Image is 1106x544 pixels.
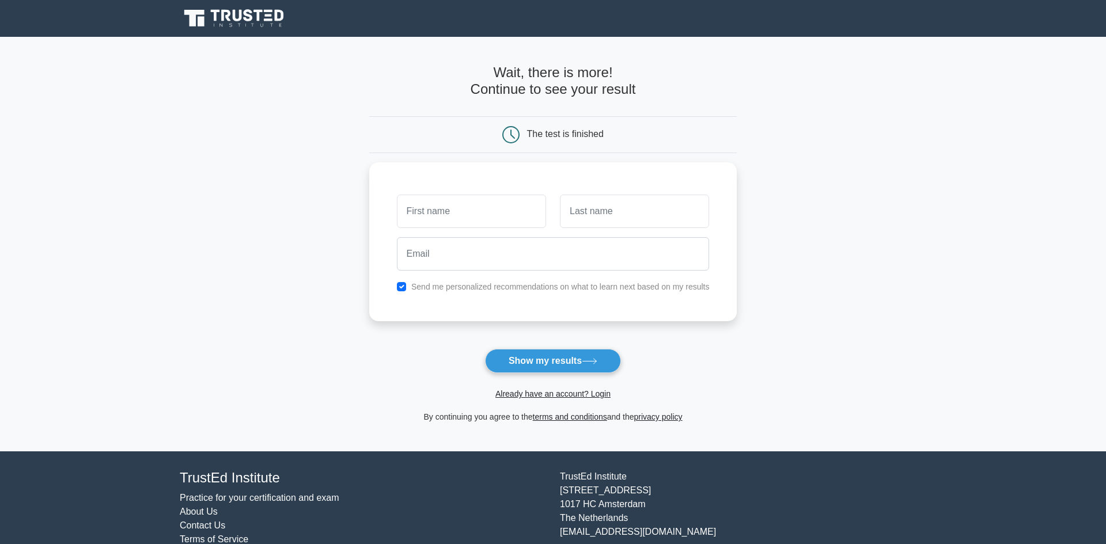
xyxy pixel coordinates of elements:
div: By continuing you agree to the and the [362,410,744,424]
div: The test is finished [527,129,604,139]
a: Practice for your certification and exam [180,493,339,503]
input: Last name [560,195,709,228]
h4: Wait, there is more! Continue to see your result [369,64,737,98]
a: Terms of Service [180,534,248,544]
h4: TrustEd Institute [180,470,546,486]
a: terms and conditions [533,412,607,421]
a: Contact Us [180,520,225,530]
a: privacy policy [634,412,683,421]
button: Show my results [485,349,621,373]
label: Send me personalized recommendations on what to learn next based on my results [411,282,710,291]
input: First name [397,195,546,228]
input: Email [397,237,710,271]
a: About Us [180,507,218,516]
a: Already have an account? Login [495,389,611,398]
